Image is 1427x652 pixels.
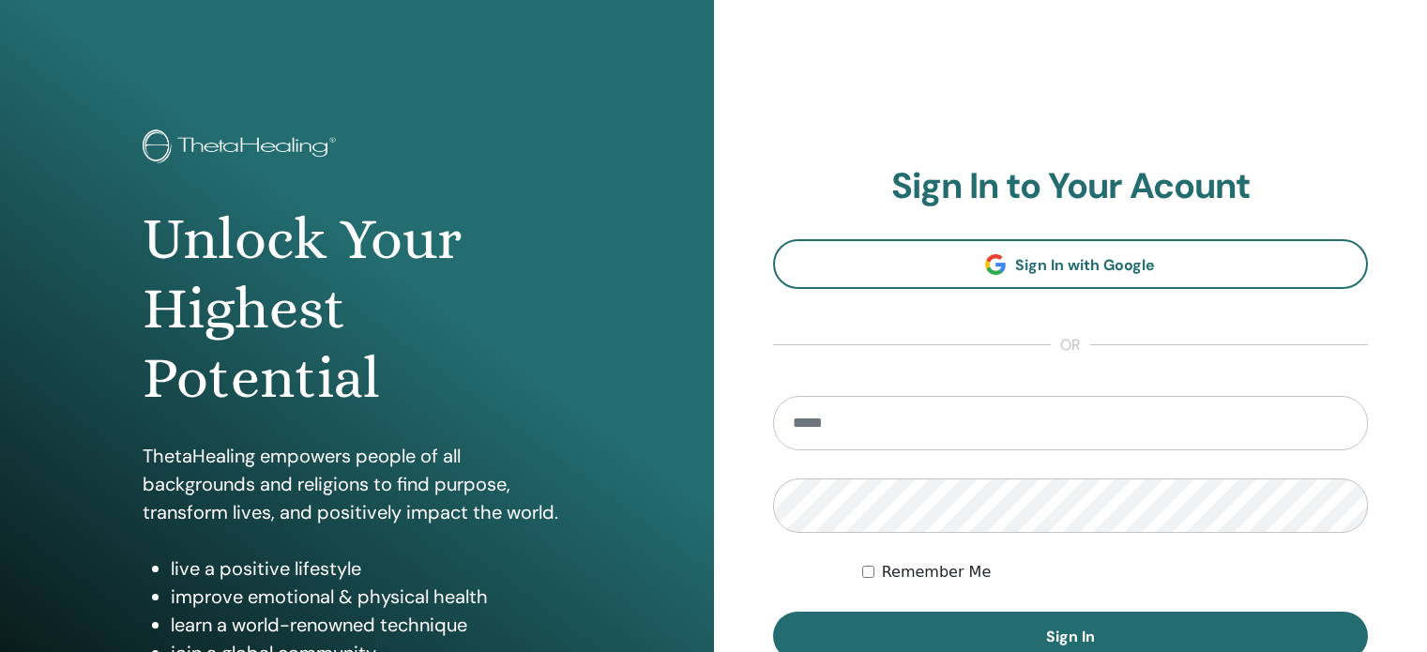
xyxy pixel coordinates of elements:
[1046,627,1095,646] span: Sign In
[882,561,992,584] label: Remember Me
[171,611,571,639] li: learn a world-renowned technique
[171,583,571,611] li: improve emotional & physical health
[1015,255,1155,275] span: Sign In with Google
[171,554,571,583] li: live a positive lifestyle
[1051,334,1090,356] span: or
[143,442,571,526] p: ThetaHealing empowers people of all backgrounds and religions to find purpose, transform lives, a...
[143,205,571,414] h1: Unlock Your Highest Potential
[773,239,1369,289] a: Sign In with Google
[773,165,1369,208] h2: Sign In to Your Acount
[862,561,1368,584] div: Keep me authenticated indefinitely or until I manually logout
